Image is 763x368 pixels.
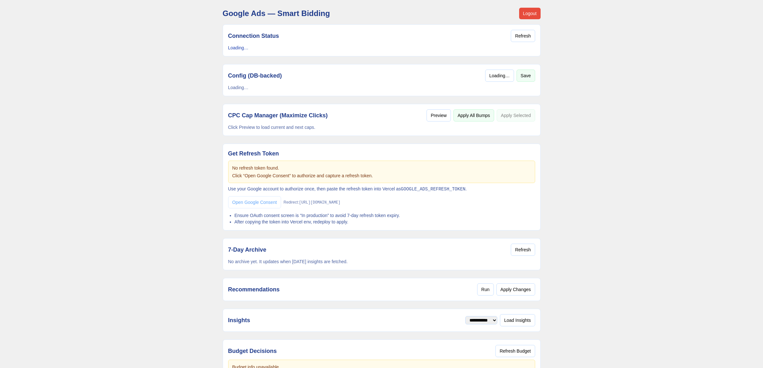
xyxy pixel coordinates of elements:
button: Logout [519,8,541,19]
button: Load Insights [500,314,535,326]
h2: Recommendations [228,285,280,294]
span: Redirect: [284,200,341,205]
li: Ensure OAuth consent screen is “In production” to avoid 7‑day refresh token expiry. [235,212,535,219]
h2: CPC Cap Manager (Maximize Clicks) [228,111,328,120]
p: Loading… [228,45,535,51]
p: No archive yet. It updates when [DATE] insights are fetched. [228,258,535,265]
p: Click “Open Google Consent” to authorize and capture a refresh token. [232,172,531,179]
code: GOOGLE_ADS_REFRESH_TOKEN [401,187,466,192]
button: Refresh Budget [495,345,535,357]
h1: Google Ads — Smart Bidding [223,8,330,19]
h2: Connection Status [228,31,279,40]
button: Refresh [511,30,535,42]
h2: 7‑Day Archive [228,245,266,254]
h2: Budget Decisions [228,347,277,355]
button: Refresh [511,244,535,256]
p: Use your Google account to authorize once, then paste the refresh token into Vercel as . [228,186,535,192]
h2: Insights [228,316,250,325]
li: After copying the token into Vercel env, redeploy to apply. [235,219,535,225]
button: Apply Changes [496,283,535,296]
button: Apply Selected [497,109,535,121]
a: Open Google Consent [228,196,281,208]
button: Preview [427,109,451,121]
h2: Get Refresh Token [228,149,279,158]
p: Loading… [228,84,535,91]
code: [URL][DOMAIN_NAME] [299,200,341,205]
button: Save [517,70,535,82]
button: Loading… [485,70,514,82]
p: No refresh token found. [232,165,531,171]
button: Run [477,283,494,296]
button: Apply All Bumps [453,109,494,121]
h2: Config (DB‑backed) [228,71,282,80]
p: Click Preview to load current and next caps. [228,124,535,130]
